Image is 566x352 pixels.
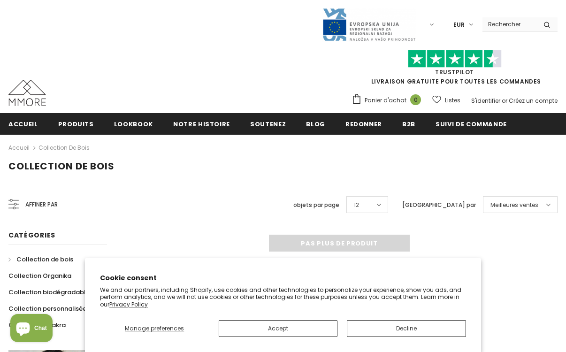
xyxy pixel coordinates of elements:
[173,113,230,134] a: Notre histoire
[8,304,86,313] span: Collection personnalisée
[322,8,416,42] img: Javni Razpis
[322,20,416,28] a: Javni Razpis
[250,120,286,129] span: soutenez
[453,20,465,30] span: EUR
[100,320,209,337] button: Manage preferences
[402,113,415,134] a: B2B
[365,96,406,105] span: Panier d'achat
[38,144,90,152] a: Collection de bois
[8,288,90,297] span: Collection biodégradable
[173,120,230,129] span: Notre histoire
[352,93,426,107] a: Panier d'achat 0
[8,160,115,173] span: Collection de bois
[16,255,73,264] span: Collection de bois
[8,230,55,240] span: Catégories
[8,314,55,344] inbox-online-store-chat: Shopify online store chat
[8,113,38,134] a: Accueil
[8,120,38,129] span: Accueil
[502,97,507,105] span: or
[114,113,153,134] a: Lookbook
[436,113,507,134] a: Suivi de commande
[354,200,359,210] span: 12
[250,113,286,134] a: soutenez
[8,300,86,317] a: Collection personnalisée
[306,113,325,134] a: Blog
[436,120,507,129] span: Suivi de commande
[402,200,476,210] label: [GEOGRAPHIC_DATA] par
[306,120,325,129] span: Blog
[8,268,71,284] a: Collection Organika
[408,50,502,68] img: Faites confiance aux étoiles pilotes
[114,120,153,129] span: Lookbook
[58,120,94,129] span: Produits
[347,320,466,337] button: Decline
[410,94,421,105] span: 0
[345,120,382,129] span: Redonner
[293,200,339,210] label: objets par page
[25,199,58,210] span: Affiner par
[219,320,338,337] button: Accept
[8,251,73,268] a: Collection de bois
[8,80,46,106] img: Cas MMORE
[125,324,184,332] span: Manage preferences
[509,97,558,105] a: Créez un compte
[352,54,558,85] span: LIVRAISON GRATUITE POUR TOUTES LES COMMANDES
[490,200,538,210] span: Meilleures ventes
[482,17,536,31] input: Search Site
[100,286,466,308] p: We and our partners, including Shopify, use cookies and other technologies to personalize your ex...
[109,300,148,308] a: Privacy Policy
[435,68,474,76] a: TrustPilot
[402,120,415,129] span: B2B
[445,96,460,105] span: Listes
[345,113,382,134] a: Redonner
[8,284,90,300] a: Collection biodégradable
[432,92,460,108] a: Listes
[58,113,94,134] a: Produits
[8,271,71,280] span: Collection Organika
[471,97,500,105] a: S'identifier
[100,273,466,283] h2: Cookie consent
[8,142,30,153] a: Accueil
